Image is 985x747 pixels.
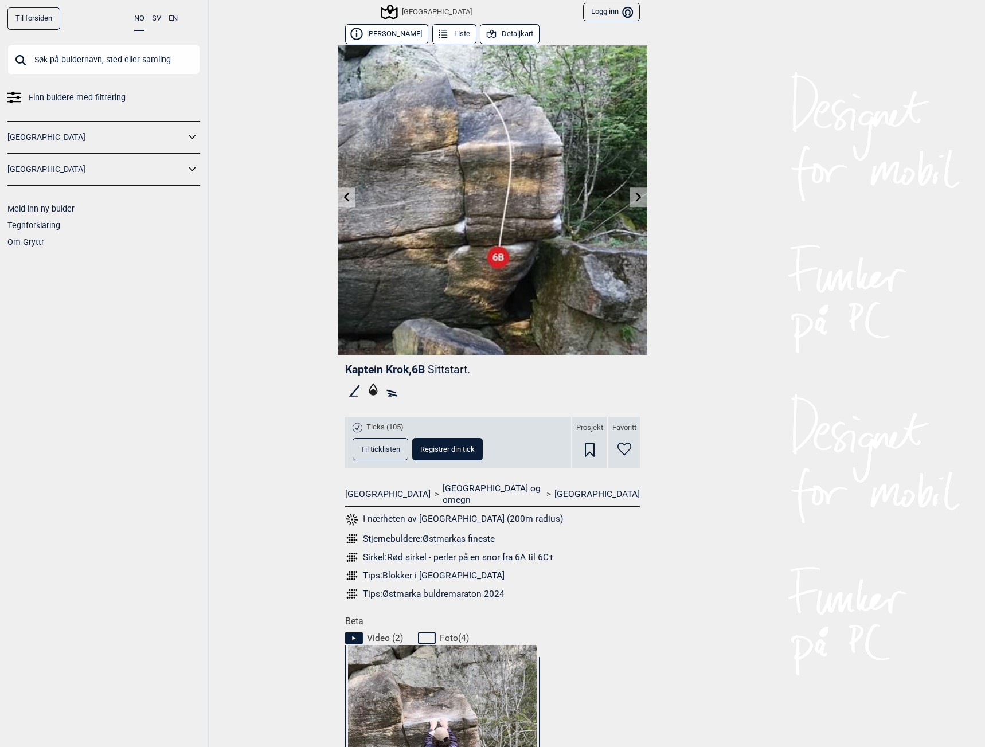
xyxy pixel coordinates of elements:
[382,5,472,19] div: [GEOGRAPHIC_DATA]
[345,587,640,601] a: Tips:Østmarka buldremaraton 2024
[345,532,640,546] a: Stjernebuldere:Østmarkas fineste
[345,483,640,506] nav: > >
[338,45,647,355] img: Kaptein Krok 200318
[363,533,495,545] div: Stjernebuldere: Østmarkas fineste
[420,445,475,453] span: Registrer din tick
[7,237,44,247] a: Om Gryttr
[345,363,425,376] span: Kaptein Krok , 6B
[345,569,640,582] a: Tips:Blokker i [GEOGRAPHIC_DATA]
[7,204,75,213] a: Meld inn ny bulder
[432,24,476,44] button: Liste
[363,588,505,600] div: Tips: Østmarka buldremaraton 2024
[169,7,178,30] button: EN
[363,570,505,581] div: Tips: Blokker i [GEOGRAPHIC_DATA]
[7,7,60,30] a: Til forsiden
[428,363,470,376] p: Sittstart.
[152,7,161,30] button: SV
[345,24,428,44] button: [PERSON_NAME]
[572,417,607,468] div: Prosjekt
[345,550,640,564] a: Sirkel:Rød sirkel - perler på en snor fra 6A til 6C+
[345,512,563,527] button: I nærheten av [GEOGRAPHIC_DATA] (200m radius)
[7,221,60,230] a: Tegnforklaring
[361,445,400,453] span: Til ticklisten
[367,632,403,644] span: Video ( 2 )
[412,438,483,460] button: Registrer din tick
[29,89,126,106] span: Finn buldere med filtrering
[480,24,540,44] button: Detaljkart
[440,632,469,644] span: Foto ( 4 )
[353,438,408,460] button: Til ticklisten
[7,89,200,106] a: Finn buldere med filtrering
[366,423,404,432] span: Ticks (105)
[583,3,640,22] button: Logg inn
[554,488,640,500] a: [GEOGRAPHIC_DATA]
[7,45,200,75] input: Søk på buldernavn, sted eller samling
[363,552,554,563] div: Sirkel: Rød sirkel - perler på en snor fra 6A til 6C+
[345,488,431,500] a: [GEOGRAPHIC_DATA]
[7,161,185,178] a: [GEOGRAPHIC_DATA]
[612,423,636,433] span: Favoritt
[134,7,144,31] button: NO
[7,129,185,146] a: [GEOGRAPHIC_DATA]
[443,483,542,506] a: [GEOGRAPHIC_DATA] og omegn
